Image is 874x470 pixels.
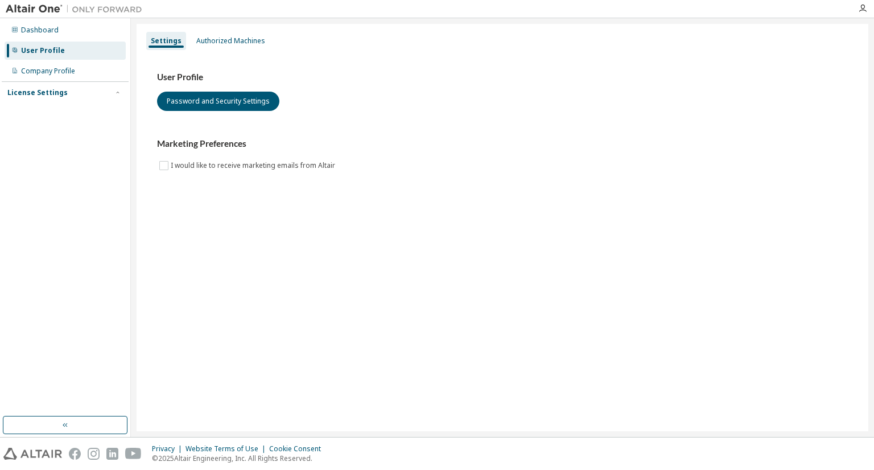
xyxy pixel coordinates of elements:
div: Cookie Consent [269,444,328,453]
div: License Settings [7,88,68,97]
p: © 2025 Altair Engineering, Inc. All Rights Reserved. [152,453,328,463]
img: altair_logo.svg [3,448,62,460]
div: User Profile [21,46,65,55]
img: facebook.svg [69,448,81,460]
label: I would like to receive marketing emails from Altair [171,159,337,172]
div: Dashboard [21,26,59,35]
div: Company Profile [21,67,75,76]
div: Settings [151,36,182,46]
h3: User Profile [157,72,848,83]
img: Altair One [6,3,148,15]
div: Website Terms of Use [185,444,269,453]
button: Password and Security Settings [157,92,279,111]
div: Authorized Machines [196,36,265,46]
img: instagram.svg [88,448,100,460]
h3: Marketing Preferences [157,138,848,150]
img: linkedin.svg [106,448,118,460]
img: youtube.svg [125,448,142,460]
div: Privacy [152,444,185,453]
